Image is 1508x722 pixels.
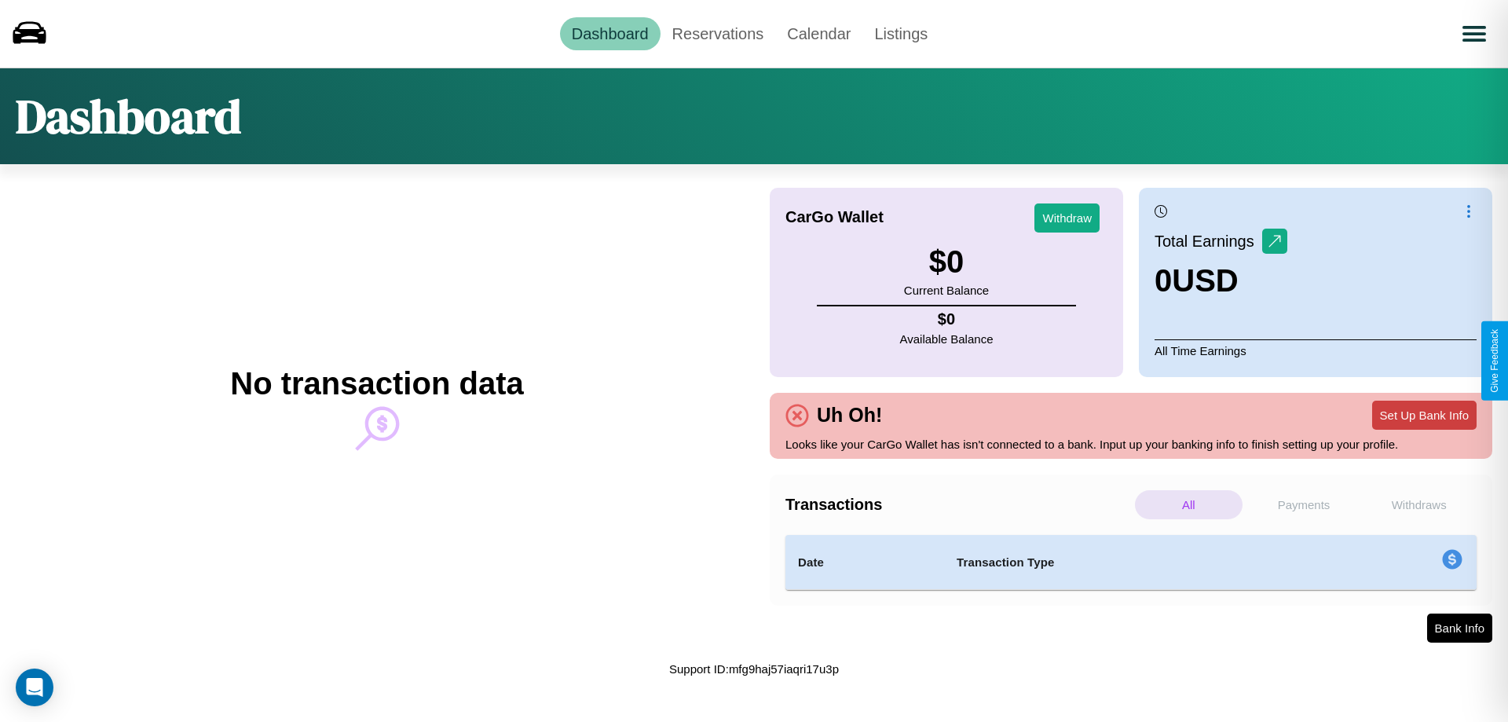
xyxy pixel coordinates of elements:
[862,17,939,50] a: Listings
[900,328,994,350] p: Available Balance
[900,310,994,328] h4: $ 0
[661,17,776,50] a: Reservations
[1155,227,1262,255] p: Total Earnings
[785,535,1477,590] table: simple table
[1034,203,1100,233] button: Withdraw
[1365,490,1473,519] p: Withdraws
[957,553,1313,572] h4: Transaction Type
[785,434,1477,455] p: Looks like your CarGo Wallet has isn't connected to a bank. Input up your banking info to finish ...
[669,658,839,680] p: Support ID: mfg9haj57iaqri17u3p
[1452,12,1496,56] button: Open menu
[904,280,989,301] p: Current Balance
[798,553,932,572] h4: Date
[1155,339,1477,361] p: All Time Earnings
[16,84,241,148] h1: Dashboard
[775,17,862,50] a: Calendar
[904,244,989,280] h3: $ 0
[16,669,53,706] div: Open Intercom Messenger
[785,496,1131,514] h4: Transactions
[1372,401,1477,430] button: Set Up Bank Info
[1135,490,1243,519] p: All
[1155,263,1287,299] h3: 0 USD
[785,208,884,226] h4: CarGo Wallet
[230,366,523,401] h2: No transaction data
[1250,490,1358,519] p: Payments
[1489,329,1500,393] div: Give Feedback
[809,404,890,427] h4: Uh Oh!
[1427,614,1492,643] button: Bank Info
[560,17,661,50] a: Dashboard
